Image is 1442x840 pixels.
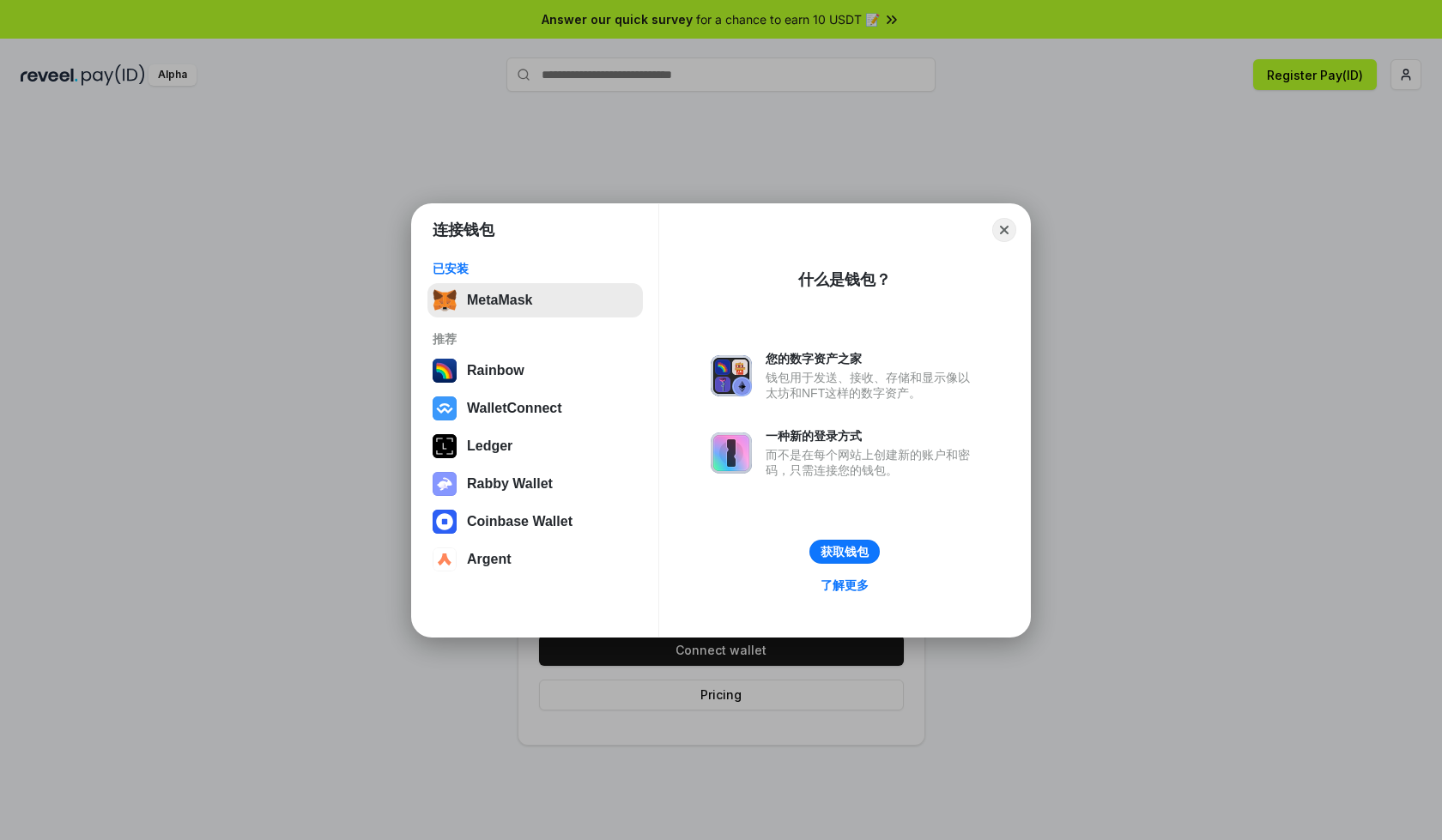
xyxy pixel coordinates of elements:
[711,432,752,474] img: svg+xml,%3Csvg%20xmlns%3D%22http%3A%2F%2Fwww.w3.org%2F2000%2Fsvg%22%20fill%3D%22none%22%20viewBox...
[467,401,562,416] div: WalletConnect
[427,467,643,501] button: Rabby Wallet
[809,540,880,564] button: 获取钱包
[427,354,643,388] button: Rainbow
[433,396,457,420] img: svg+xml,%3Csvg%20width%3D%2228%22%20height%3D%2228%22%20viewBox%3D%220%200%2028%2028%22%20fill%3D...
[433,510,457,534] img: svg+xml,%3Csvg%20width%3D%2228%22%20height%3D%2228%22%20viewBox%3D%220%200%2028%2028%22%20fill%3D...
[433,220,494,240] h1: 连接钱包
[711,355,752,396] img: svg+xml,%3Csvg%20xmlns%3D%22http%3A%2F%2Fwww.w3.org%2F2000%2Fsvg%22%20fill%3D%22none%22%20viewBox...
[467,476,553,492] div: Rabby Wallet
[766,370,978,401] div: 钱包用于发送、接收、存储和显示像以太坊和NFT这样的数字资产。
[427,391,643,426] button: WalletConnect
[766,351,978,366] div: 您的数字资产之家
[433,288,457,312] img: svg+xml,%3Csvg%20fill%3D%22none%22%20height%3D%2233%22%20viewBox%3D%220%200%2035%2033%22%20width%...
[427,283,643,317] button: MetaMask
[433,331,638,347] div: 推荐
[821,577,869,593] div: 了解更多
[467,514,573,529] div: Coinbase Wallet
[467,363,524,378] div: Rainbow
[810,574,879,596] a: 了解更多
[467,438,512,454] div: Ledger
[467,552,512,567] div: Argent
[433,472,457,496] img: svg+xml,%3Csvg%20xmlns%3D%22http%3A%2F%2Fwww.w3.org%2F2000%2Fsvg%22%20fill%3D%22none%22%20viewBox...
[427,505,643,539] button: Coinbase Wallet
[467,293,532,308] div: MetaMask
[433,359,457,383] img: svg+xml,%3Csvg%20width%3D%22120%22%20height%3D%22120%22%20viewBox%3D%220%200%20120%20120%22%20fil...
[798,269,891,290] div: 什么是钱包？
[433,261,638,276] div: 已安装
[433,434,457,458] img: svg+xml,%3Csvg%20xmlns%3D%22http%3A%2F%2Fwww.w3.org%2F2000%2Fsvg%22%20width%3D%2228%22%20height%3...
[992,218,1016,242] button: Close
[766,428,978,444] div: 一种新的登录方式
[766,447,978,478] div: 而不是在每个网站上创建新的账户和密码，只需连接您的钱包。
[427,429,643,463] button: Ledger
[821,544,869,559] div: 获取钱包
[427,542,643,577] button: Argent
[433,547,457,571] img: svg+xml,%3Csvg%20width%3D%2228%22%20height%3D%2228%22%20viewBox%3D%220%200%2028%2028%22%20fill%3D...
